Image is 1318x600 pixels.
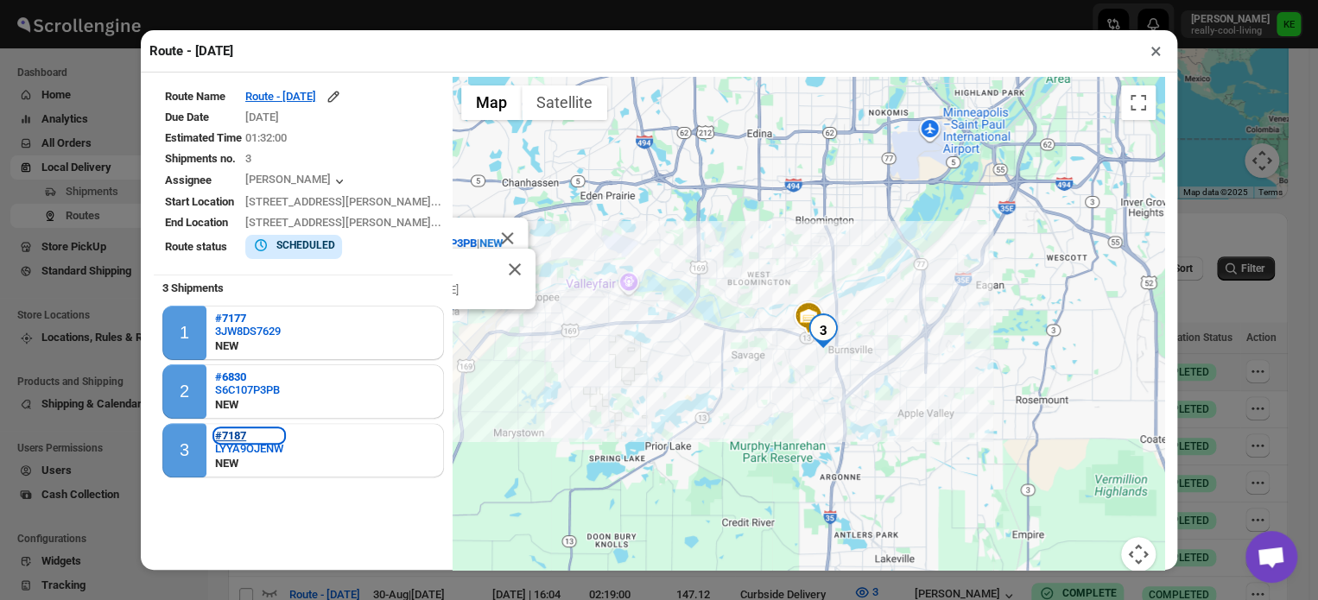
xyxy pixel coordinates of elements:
[245,173,348,190] button: [PERSON_NAME]
[806,313,840,348] div: 3
[1245,531,1297,583] div: Open chat
[1121,85,1156,120] button: Toggle fullscreen view
[494,249,535,290] button: Close
[215,370,246,383] b: #6830
[165,152,236,165] span: Shipments no.
[487,218,529,259] button: Close
[245,152,251,165] span: 3
[215,325,281,338] button: 3JW8DS7629
[180,440,189,460] div: 3
[180,382,189,401] div: 2
[252,237,335,254] button: SCHEDULED
[1121,537,1156,572] button: Map camera controls
[245,214,441,231] div: [STREET_ADDRESS][PERSON_NAME]...
[165,174,212,186] span: Assignee
[215,338,281,355] div: NEW
[165,216,228,229] span: End Location
[165,240,227,253] span: Route status
[180,323,189,343] div: 1
[522,85,607,120] button: Show satellite imagery
[215,383,280,396] button: S6C107P3PB
[165,195,234,208] span: Start Location
[215,370,280,383] button: #6830
[165,90,225,103] span: Route Name
[245,111,279,123] span: [DATE]
[215,312,246,325] b: #7177
[165,131,242,144] span: Estimated Time
[215,429,246,442] b: #7187
[154,273,232,303] b: 3 Shipments
[1144,39,1169,63] button: ×
[215,442,283,455] button: LYYA9OJENW
[461,85,522,120] button: Show street map
[215,455,283,472] div: NEW
[276,239,335,251] b: SCHEDULED
[245,88,342,105] button: Route - [DATE]
[215,312,281,325] button: #7177
[215,429,283,442] button: #7187
[215,396,280,414] div: NEW
[245,193,441,211] div: [STREET_ADDRESS][PERSON_NAME]...
[165,111,209,123] span: Due Date
[245,131,287,144] span: 01:32:00
[149,42,233,60] h2: Route - [DATE]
